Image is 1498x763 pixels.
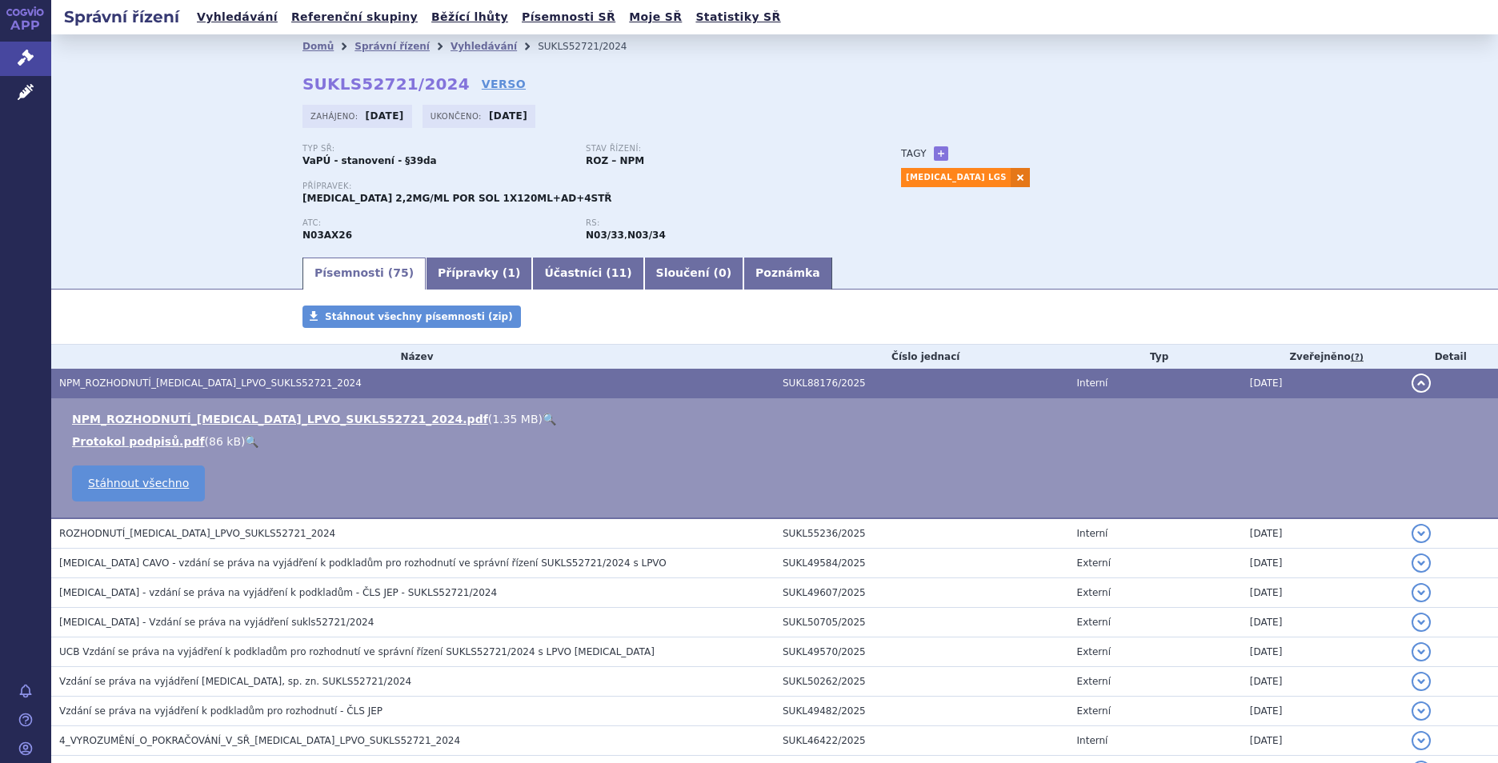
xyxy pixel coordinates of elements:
[1412,672,1431,691] button: detail
[1242,637,1404,667] td: [DATE]
[393,266,408,279] span: 75
[302,230,352,241] strong: FENFLURAMIN
[302,193,612,204] span: [MEDICAL_DATA] 2,2MG/ML POR SOL 1X120ML+AD+4STŘ
[451,41,517,52] a: Vyhledávání
[51,345,775,369] th: Název
[209,435,241,448] span: 86 kB
[427,6,513,28] a: Běžící lhůty
[743,258,832,290] a: Poznámka
[245,435,258,448] a: 🔍
[302,218,570,228] p: ATC:
[901,144,927,163] h3: Tagy
[1077,617,1111,628] span: Externí
[1242,518,1404,549] td: [DATE]
[1242,549,1404,578] td: [DATE]
[1077,378,1108,389] span: Interní
[302,74,470,94] strong: SUKLS52721/2024
[310,110,361,122] span: Zahájeno:
[302,306,521,328] a: Stáhnout všechny písemnosti (zip)
[586,218,869,242] div: ,
[1077,646,1111,657] span: Externí
[1412,701,1431,721] button: detail
[302,144,570,154] p: Typ SŘ:
[901,168,1011,187] a: [MEDICAL_DATA] LGS
[59,646,655,657] span: UCB Vzdání se práva na vyjádření k podkladům pro rozhodnutí ve správní řízení SUKLS52721/2024 s L...
[59,378,362,389] span: NPM_ROZHODNUTÍ_FINTEPLA_LPVO_SUKLS52721_2024
[775,667,1069,697] td: SUKL50262/2025
[1242,578,1404,608] td: [DATE]
[51,6,192,28] h2: Správní řízení
[431,110,485,122] span: Ukončeno:
[72,411,1482,427] li: ( )
[1242,369,1404,398] td: [DATE]
[543,413,556,425] a: 🔍
[775,578,1069,608] td: SUKL49607/2025
[1412,583,1431,602] button: detail
[538,34,647,58] li: SUKLS52721/2024
[192,6,282,28] a: Vyhledávání
[1242,667,1404,697] td: [DATE]
[1077,735,1108,746] span: Interní
[1242,345,1404,369] th: Zveřejněno
[586,230,624,241] strong: fenfluramin
[775,345,1069,369] th: Číslo jednací
[719,266,727,279] span: 0
[59,705,383,717] span: Vzdání se práva na vyjádření k podkladům pro rozhodnutí - ČLS JEP
[325,311,513,322] span: Stáhnout všechny písemnosti (zip)
[302,41,334,52] a: Domů
[611,266,627,279] span: 11
[775,697,1069,726] td: SUKL49482/2025
[586,218,853,228] p: RS:
[302,258,426,290] a: Písemnosti (75)
[1412,731,1431,750] button: detail
[627,230,666,241] strong: fenfluramin k přídatné léčbě epileptických záchvatů spojených s Lennoxovým-Gastautovým syndromem
[1077,705,1111,717] span: Externí
[286,6,423,28] a: Referenční skupiny
[354,41,430,52] a: Správní řízení
[691,6,785,28] a: Statistiky SŘ
[59,617,374,628] span: FINTEPLA - Vzdání se práva na vyjádření sukls52721/2024
[1412,524,1431,543] button: detail
[1412,642,1431,661] button: detail
[507,266,515,279] span: 1
[586,144,853,154] p: Stav řízení:
[775,518,1069,549] td: SUKL55236/2025
[72,435,205,448] a: Protokol podpisů.pdf
[489,110,527,122] strong: [DATE]
[1242,726,1404,756] td: [DATE]
[59,735,460,746] span: 4_VYROZUMĚNÍ_O_POKRAČOVÁNÍ_V_SŘ_FINTEPLA_LPVO_SUKLS52721_2024
[59,528,335,539] span: ROZHODNUTÍ_FINTEPLA_LPVO_SUKLS52721_2024
[1351,352,1364,363] abbr: (?)
[59,587,497,598] span: Fintepla - vzdání se práva na vyjádření k podkladům - ČLS JEP - SUKLS52721/2024
[72,465,205,501] a: Stáhnout všechno
[775,369,1069,398] td: SUKL88176/2025
[366,110,404,122] strong: [DATE]
[775,549,1069,578] td: SUKL49584/2025
[532,258,643,290] a: Účastníci (11)
[72,433,1482,449] li: ( )
[775,637,1069,667] td: SUKL49570/2025
[1077,587,1111,598] span: Externí
[59,557,667,569] span: FINTEPLA CAVO - vzdání se práva na vyjádření k podkladům pro rozhodnutí ve správní řízení SUKLS52...
[586,155,644,166] strong: ROZ – NPM
[1242,697,1404,726] td: [DATE]
[59,676,411,687] span: Vzdání se práva na vyjádření FINTEPLA, sp. zn. SUKLS52721/2024
[644,258,743,290] a: Sloučení (0)
[492,413,538,425] span: 1.35 MB
[1077,676,1111,687] span: Externí
[482,76,526,92] a: VERSO
[1412,374,1431,393] button: detail
[302,155,437,166] strong: VaPÚ - stanovení - §39da
[1412,553,1431,573] button: detail
[72,413,488,425] a: NPM_ROZHODNUTÍ_[MEDICAL_DATA]_LPVO_SUKLS52721_2024.pdf
[775,726,1069,756] td: SUKL46422/2025
[1242,608,1404,637] td: [DATE]
[624,6,687,28] a: Moje SŘ
[1069,345,1242,369] th: Typ
[302,182,869,191] p: Přípravek:
[934,146,948,161] a: +
[517,6,620,28] a: Písemnosti SŘ
[426,258,532,290] a: Přípravky (1)
[1077,528,1108,539] span: Interní
[1412,613,1431,632] button: detail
